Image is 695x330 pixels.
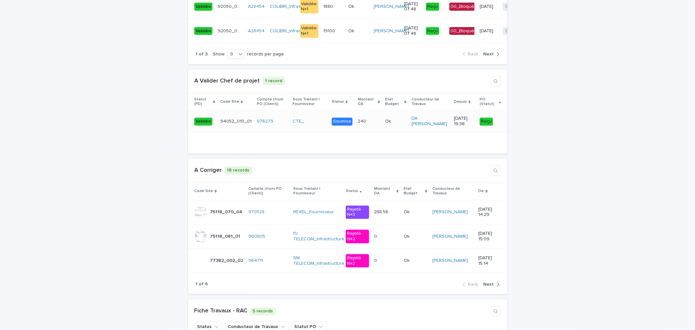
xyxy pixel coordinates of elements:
[484,282,494,287] span: Next
[293,96,326,108] p: Sous Traitant | Fournisseur
[293,209,334,215] a: REXEL_Fournisseur
[404,25,421,36] p: [DATE] 07:48
[257,96,287,108] p: Compte (from PO (Client))
[404,208,411,215] p: Ok
[432,185,473,197] p: Conducteur de Travaux
[432,234,468,239] a: [PERSON_NAME]
[346,254,369,268] div: Rejeté N+2
[196,281,208,287] p: 1 of 6
[332,98,344,105] p: Status
[426,2,439,10] div: Reçu
[432,258,468,263] a: [PERSON_NAME]
[270,28,317,34] a: COLIBRI_Infrastructure
[404,1,421,12] p: [DATE] 07:48
[432,209,468,215] a: [PERSON_NAME]
[248,234,265,239] a: 960805
[480,96,497,108] p: PO (Statut)
[374,232,379,239] p: 0
[228,51,236,58] div: 9
[218,27,244,34] p: 92050_060_02
[374,208,390,215] p: 288.56
[449,27,478,35] div: 00_Bloquée
[196,52,208,57] p: 1 of 3
[210,232,241,239] p: 75118_081_01
[404,232,411,239] p: Ok
[358,117,368,124] p: 240
[300,24,318,37] div: Validée N+1
[247,52,284,57] p: records per page
[293,231,344,242] a: PJ TELECOM_Infrastructure
[188,19,534,43] tr: Validée92050_060_0292050_060_02 A28454 COLIBRI_Infrastructure Validée N+11910019100 OkOk [PERSON_...
[293,255,344,266] a: SM TELECOM_Infrastructure
[404,257,411,263] p: Ok
[194,96,211,108] p: Statut (FD)
[478,207,501,218] p: [DATE] 14:29
[194,117,212,126] div: Validée
[188,248,507,273] tr: 77382_002_0277382_002_02 964711 SM TELECOM_Infrastructure Rejeté N+200 OkOk [PERSON_NAME] [DATE] ...
[348,2,355,9] p: Ok
[426,27,439,35] div: Reçu
[263,77,285,85] p: 1 record
[224,166,252,174] p: 18 records
[248,28,265,34] a: A28454
[195,78,260,85] h1: A Valider Chef de projet
[480,4,498,9] p: [DATE]
[194,27,212,35] div: Validée
[250,307,276,315] p: 5 records
[480,28,498,34] p: [DATE]
[404,185,424,197] p: Etat Budget
[210,208,243,215] p: 75118_070_04
[188,200,507,224] tr: 75118_070_0475118_070_04 970528 REXEL_Fournisseur Rejeté N+3288.56288.56 OkOk [PERSON_NAME] [DATE...
[213,52,225,57] p: Show
[374,4,409,9] a: [PERSON_NAME]
[194,2,212,10] div: Validée
[481,281,500,287] button: Next
[324,27,337,34] p: 19100
[454,98,467,105] p: Depuis
[412,96,449,108] p: Conducteur de Travaux
[505,4,522,9] a: OP3325
[248,258,263,263] a: 964711
[374,28,409,34] a: [PERSON_NAME]
[257,119,273,124] a: 976279
[374,257,379,263] p: 0
[332,117,353,126] div: Soumise
[324,2,335,9] p: 1880
[505,28,522,34] a: OP3325
[346,187,358,195] p: Status
[248,209,265,215] a: 970528
[188,111,507,132] tr: Validée94052_010_0194052_010_01 976279 CTE_ Soumise240240 OkOk DA [PERSON_NAME] [DATE] 19:38Reçu
[210,257,244,263] p: 77382_002_02
[188,224,507,249] tr: 75118_081_0175118_081_01 960805 PJ TELECOM_Infrastructure Rejeté N+200 OkOk [PERSON_NAME] [DATE] ...
[346,230,369,243] div: Rejeté N+2
[463,51,481,57] button: Back
[463,281,481,287] button: Back
[348,27,355,34] p: Ok
[293,119,304,124] a: CTE_
[481,51,500,57] button: Next
[220,98,239,105] p: Code Site
[449,2,478,10] div: 00_Bloquée
[478,231,501,242] p: [DATE] 15:09
[218,2,244,9] p: 92050_060_02
[195,167,222,174] h1: A Corriger
[478,187,484,195] p: De
[346,205,369,219] div: Rejeté N+3
[194,187,213,195] p: Code Site
[484,52,494,56] span: Next
[412,116,447,127] a: DA [PERSON_NAME]
[385,96,403,108] p: Etat Budget
[358,96,377,108] p: Montant DA
[270,4,317,9] a: COLIBRI_Infrastructure
[248,185,288,197] p: Compte (from PO (Client))
[195,307,248,315] h1: Fiche Travaux - RAC
[293,185,340,197] p: Sous Traitant | Fournisseur
[480,117,493,126] div: Reçu
[248,4,265,9] a: A28454
[374,185,395,197] p: Montant DA
[478,255,501,266] p: [DATE] 15:14
[385,117,393,124] p: Ok
[468,52,478,56] span: Back
[220,117,253,124] p: 94052_010_01
[454,116,474,127] p: [DATE] 19:38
